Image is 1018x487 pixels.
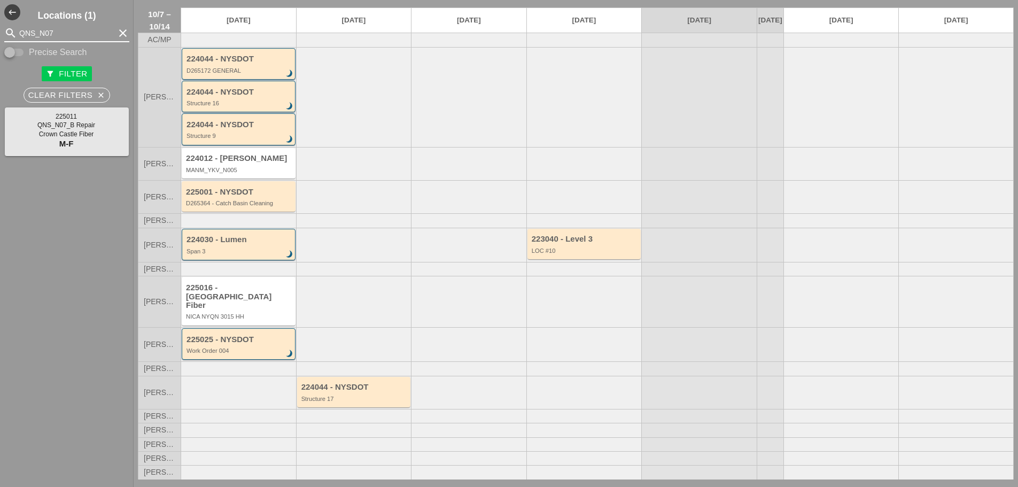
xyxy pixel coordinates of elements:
[24,88,111,103] button: Clear Filters
[144,341,175,349] span: [PERSON_NAME]
[4,27,17,40] i: search
[116,27,129,40] i: clear
[56,113,77,120] span: 225011
[29,47,87,58] label: Precise Search
[147,36,171,44] span: AC/MP
[144,440,175,449] span: [PERSON_NAME]
[4,4,20,20] button: Shrink Sidebar
[144,412,175,420] span: [PERSON_NAME]
[186,188,293,197] div: 225001 - NYSDOT
[28,89,106,102] div: Clear Filters
[186,88,292,97] div: 224044 - NYSDOT
[186,313,293,320] div: NICA NYQN 3015 HH
[186,347,292,354] div: Work Order 004
[532,248,639,254] div: LOC #10
[186,67,292,74] div: D265172 GENERAL
[186,248,292,254] div: Span 3
[4,4,20,20] i: west
[186,167,293,173] div: MANM_YKV_N005
[181,8,296,33] a: [DATE]
[19,25,114,42] input: Search
[144,217,175,225] span: [PERSON_NAME]
[39,130,94,138] span: Crown Castle Fiber
[284,348,296,360] i: brightness_3
[37,121,95,129] span: QNS_N07_B Repair
[527,8,642,33] a: [DATE]
[186,235,292,244] div: 224030 - Lumen
[284,249,296,260] i: brightness_3
[46,68,87,80] div: Filter
[411,8,526,33] a: [DATE]
[144,241,175,249] span: [PERSON_NAME]
[4,46,129,59] div: Enable Precise search to match search terms exactly.
[97,91,105,99] i: close
[42,66,91,81] button: Filter
[186,200,293,206] div: D265364 - Catch Basin Cleaning
[144,93,175,101] span: [PERSON_NAME]
[186,335,292,344] div: 225025 - NYSDOT
[532,235,639,244] div: 223040 - Level 3
[284,101,296,112] i: brightness_3
[59,139,74,148] span: M-F
[144,426,175,434] span: [PERSON_NAME]
[144,193,175,201] span: [PERSON_NAME]
[301,396,408,402] div: Structure 17
[186,283,293,310] div: 225016 - [GEOGRAPHIC_DATA] Fiber
[757,8,783,33] a: [DATE]
[144,8,175,33] span: 10/7 – 10/14
[284,134,296,145] i: brightness_3
[297,8,411,33] a: [DATE]
[144,454,175,462] span: [PERSON_NAME]
[284,68,296,80] i: brightness_3
[144,389,175,397] span: [PERSON_NAME]
[301,383,408,392] div: 224044 - NYSDOT
[46,69,55,78] i: filter_alt
[144,265,175,273] span: [PERSON_NAME]
[144,298,175,306] span: [PERSON_NAME]
[144,365,175,373] span: [PERSON_NAME]
[186,154,293,163] div: 224012 - [PERSON_NAME]
[186,133,292,139] div: Structure 9
[784,8,899,33] a: [DATE]
[899,8,1013,33] a: [DATE]
[186,120,292,129] div: 224044 - NYSDOT
[186,100,292,106] div: Structure 16
[642,8,757,33] a: [DATE]
[144,468,175,476] span: [PERSON_NAME]
[144,160,175,168] span: [PERSON_NAME]
[186,55,292,64] div: 224044 - NYSDOT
